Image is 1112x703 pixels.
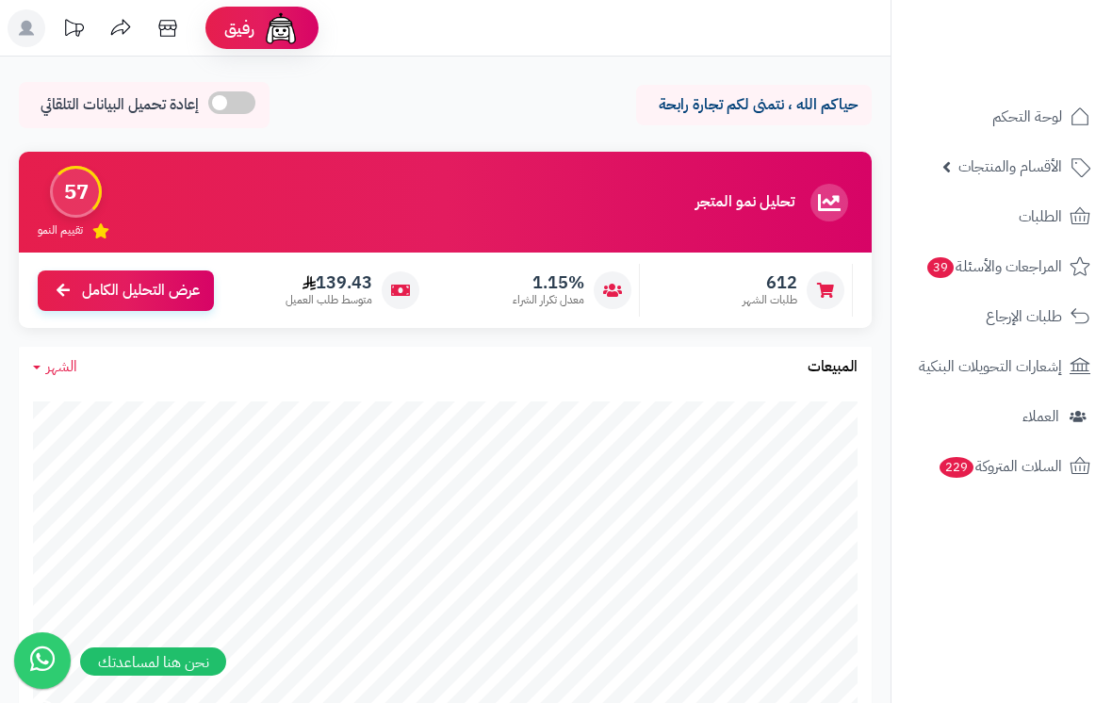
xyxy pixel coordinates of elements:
span: السلات المتروكة [938,453,1062,480]
img: logo-2.png [984,51,1094,90]
img: ai-face.png [262,9,300,47]
a: السلات المتروكة229 [903,444,1101,489]
span: 39 [927,257,954,278]
a: المراجعات والأسئلة39 [903,244,1101,289]
span: إشعارات التحويلات البنكية [919,353,1062,380]
h3: تحليل نمو المتجر [695,194,794,211]
span: معدل تكرار الشراء [513,292,584,308]
a: العملاء [903,394,1101,439]
span: طلبات الشهر [743,292,797,308]
span: الشهر [46,355,77,378]
span: 229 [940,457,973,478]
span: 612 [743,272,797,293]
span: إعادة تحميل البيانات التلقائي [41,94,199,116]
a: الشهر [33,356,77,378]
span: طلبات الإرجاع [986,303,1062,330]
span: تقييم النمو [38,222,83,238]
span: عرض التحليل الكامل [82,280,200,302]
span: لوحة التحكم [992,104,1062,130]
span: 139.43 [286,272,372,293]
a: عرض التحليل الكامل [38,270,214,311]
span: رفيق [224,17,254,40]
h3: المبيعات [808,359,858,376]
span: العملاء [1022,403,1059,430]
span: الأقسام والمنتجات [958,154,1062,180]
span: الطلبات [1019,204,1062,230]
a: تحديثات المنصة [50,9,97,52]
a: لوحة التحكم [903,94,1101,139]
span: المراجعات والأسئلة [925,253,1062,280]
span: متوسط طلب العميل [286,292,372,308]
a: إشعارات التحويلات البنكية [903,344,1101,389]
a: الطلبات [903,194,1101,239]
p: حياكم الله ، نتمنى لكم تجارة رابحة [650,94,858,116]
span: 1.15% [513,272,584,293]
a: طلبات الإرجاع [903,294,1101,339]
